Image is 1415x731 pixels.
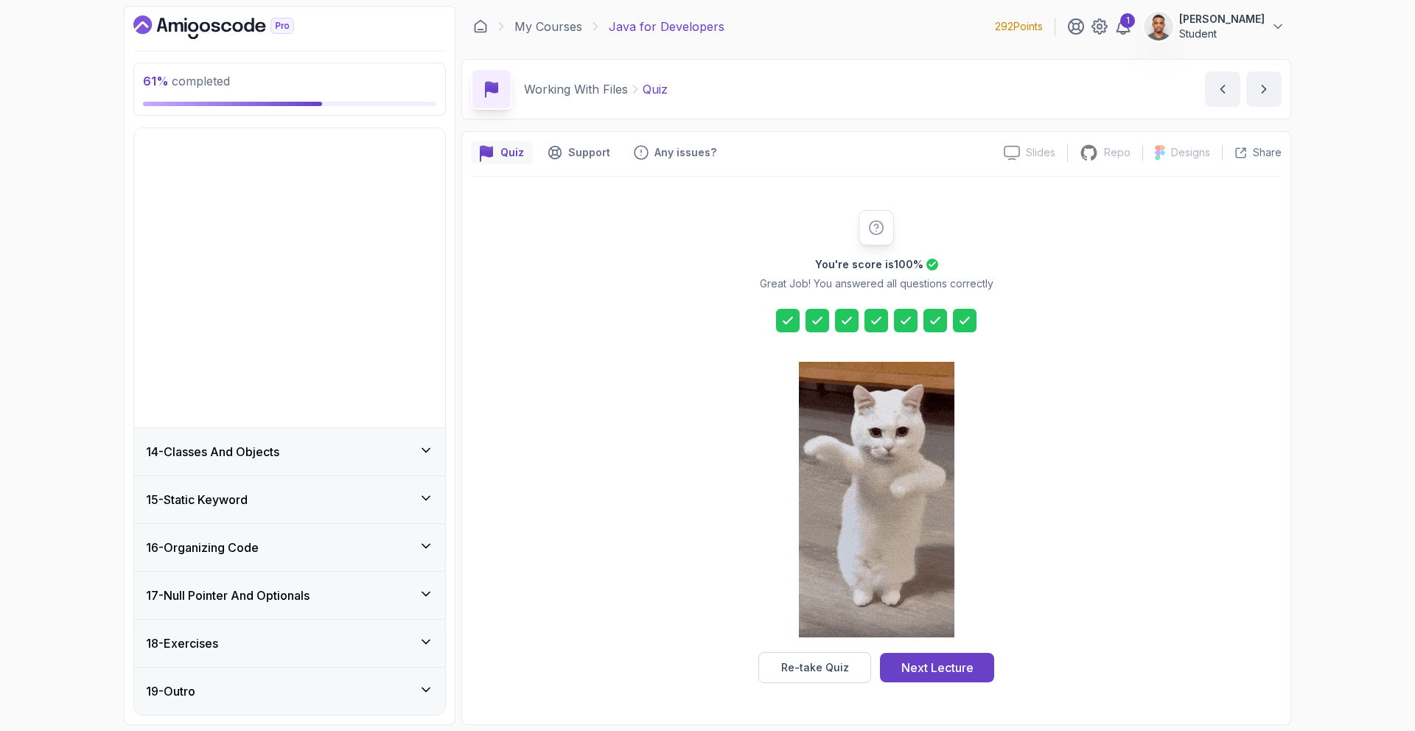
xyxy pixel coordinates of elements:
[134,476,445,523] button: 15-Static Keyword
[539,141,619,164] button: Support button
[473,19,488,34] a: Dashboard
[146,587,310,604] h3: 17 - Null Pointer And Optionals
[134,668,445,715] button: 19-Outro
[143,74,230,88] span: completed
[815,257,923,272] h2: You're score is 100 %
[568,145,610,160] p: Support
[146,539,259,556] h3: 16 - Organizing Code
[1171,145,1210,160] p: Designs
[500,145,524,160] p: Quiz
[134,524,445,571] button: 16-Organizing Code
[1144,12,1285,41] button: user profile image[PERSON_NAME]Student
[471,141,533,164] button: quiz button
[758,652,871,683] button: Re-take Quiz
[134,620,445,667] button: 18-Exercises
[134,572,445,619] button: 17-Null Pointer And Optionals
[1253,145,1282,160] p: Share
[625,141,725,164] button: Feedback button
[760,276,993,291] p: Great Job! You answered all questions correctly
[1179,27,1265,41] p: Student
[524,80,628,98] p: Working With Files
[1246,71,1282,107] button: next content
[995,19,1043,34] p: 292 Points
[880,653,994,682] button: Next Lecture
[1104,145,1131,160] p: Repo
[146,491,248,508] h3: 15 - Static Keyword
[799,362,954,637] img: cool-cat
[134,428,445,475] button: 14-Classes And Objects
[781,660,849,675] div: Re-take Quiz
[654,145,716,160] p: Any issues?
[1114,18,1132,35] a: 1
[146,634,218,652] h3: 18 - Exercises
[1205,71,1240,107] button: previous content
[146,443,279,461] h3: 14 - Classes And Objects
[609,18,724,35] p: Java for Developers
[1026,145,1055,160] p: Slides
[1179,12,1265,27] p: [PERSON_NAME]
[143,74,169,88] span: 61 %
[1222,145,1282,160] button: Share
[901,659,974,676] div: Next Lecture
[133,15,328,39] a: Dashboard
[1120,13,1135,28] div: 1
[146,682,195,700] h3: 19 - Outro
[643,80,668,98] p: Quiz
[514,18,582,35] a: My Courses
[1145,13,1173,41] img: user profile image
